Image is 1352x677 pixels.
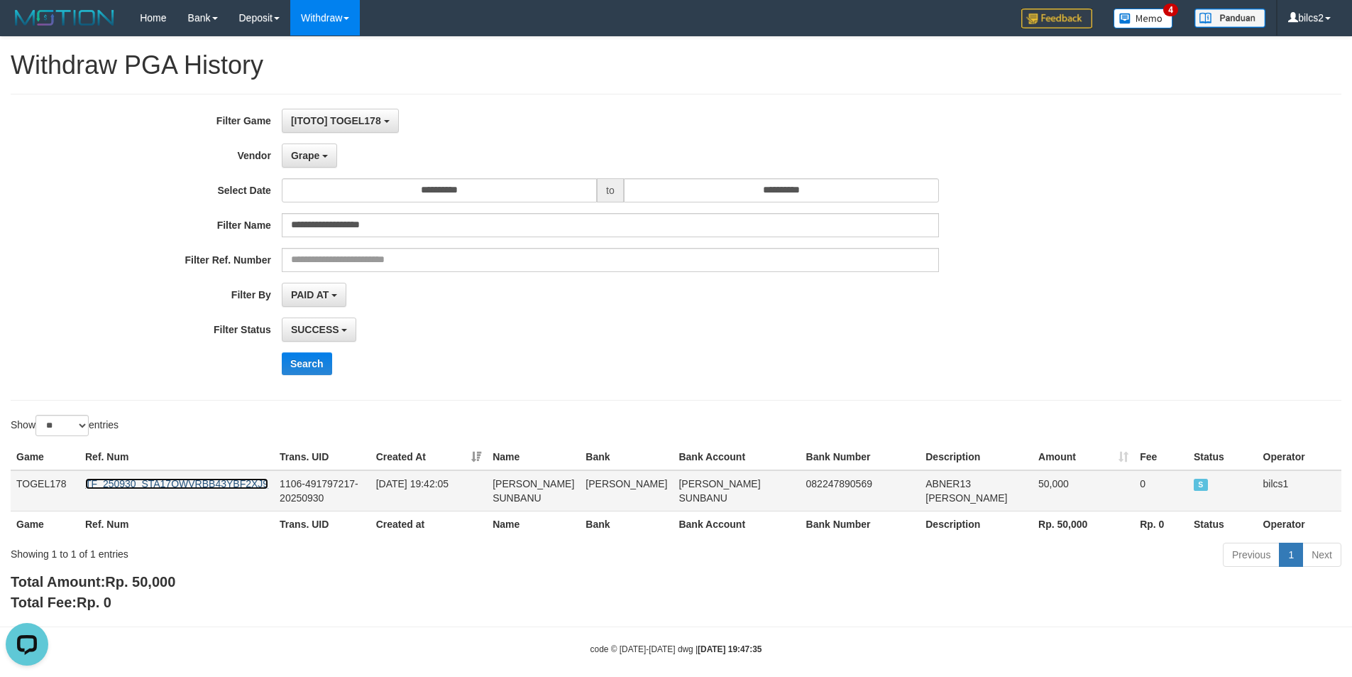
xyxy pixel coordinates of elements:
[1134,511,1188,537] th: Rp. 0
[274,511,370,537] th: Trans. UID
[11,444,79,470] th: Game
[370,444,488,470] th: Created At: activate to sort column ascending
[1033,470,1134,511] td: 50,000
[85,478,268,489] a: TF_250930_STA17OWVRBB43YBF2XJ9
[1134,444,1188,470] th: Fee
[282,283,346,307] button: PAID AT
[1258,511,1341,537] th: Operator
[77,595,111,610] span: Rp. 0
[282,143,337,168] button: Grape
[1188,444,1258,470] th: Status
[11,470,79,511] td: TOGEL178
[282,318,357,342] button: SUCCESS
[580,511,673,537] th: Bank
[11,51,1341,80] h1: Withdraw PGA History
[920,444,1033,470] th: Description
[11,7,119,28] img: MOTION_logo.png
[590,644,762,654] small: code © [DATE]-[DATE] dwg |
[11,595,111,610] b: Total Fee:
[801,511,920,537] th: Bank Number
[487,511,580,537] th: Name
[11,541,553,561] div: Showing 1 to 1 of 1 entries
[801,470,920,511] td: 082247890569
[1188,511,1258,537] th: Status
[1163,4,1178,16] span: 4
[1114,9,1173,28] img: Button%20Memo.svg
[1302,543,1341,567] a: Next
[1134,470,1188,511] td: 0
[1194,9,1265,28] img: panduan.png
[487,444,580,470] th: Name
[274,470,370,511] td: 1106-491797217-20250930
[1223,543,1280,567] a: Previous
[801,444,920,470] th: Bank Number
[79,511,274,537] th: Ref. Num
[920,470,1033,511] td: ABNER13 [PERSON_NAME]
[370,511,488,537] th: Created at
[282,352,332,375] button: Search
[105,574,175,590] span: Rp. 50,000
[274,444,370,470] th: Trans. UID
[282,109,399,133] button: [ITOTO] TOGEL178
[673,444,800,470] th: Bank Account
[673,470,800,511] td: [PERSON_NAME] SUNBANU
[1194,479,1208,491] span: SUCCESS
[1021,9,1092,28] img: Feedback.jpg
[11,574,175,590] b: Total Amount:
[1033,444,1134,470] th: Amount: activate to sort column ascending
[291,289,329,300] span: PAID AT
[1033,511,1134,537] th: Rp. 50,000
[580,444,673,470] th: Bank
[11,415,119,436] label: Show entries
[11,511,79,537] th: Game
[487,470,580,511] td: [PERSON_NAME] SUNBANU
[291,324,339,335] span: SUCCESS
[291,115,381,126] span: [ITOTO] TOGEL178
[6,6,48,48] button: Open LiveChat chat widget
[1279,543,1303,567] a: 1
[1258,444,1341,470] th: Operator
[79,444,274,470] th: Ref. Num
[673,511,800,537] th: Bank Account
[291,150,319,161] span: Grape
[698,644,762,654] strong: [DATE] 19:47:35
[370,470,488,511] td: [DATE] 19:42:05
[920,511,1033,537] th: Description
[1258,470,1341,511] td: bilcs1
[580,470,673,511] td: [PERSON_NAME]
[597,178,624,202] span: to
[35,415,89,436] select: Showentries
